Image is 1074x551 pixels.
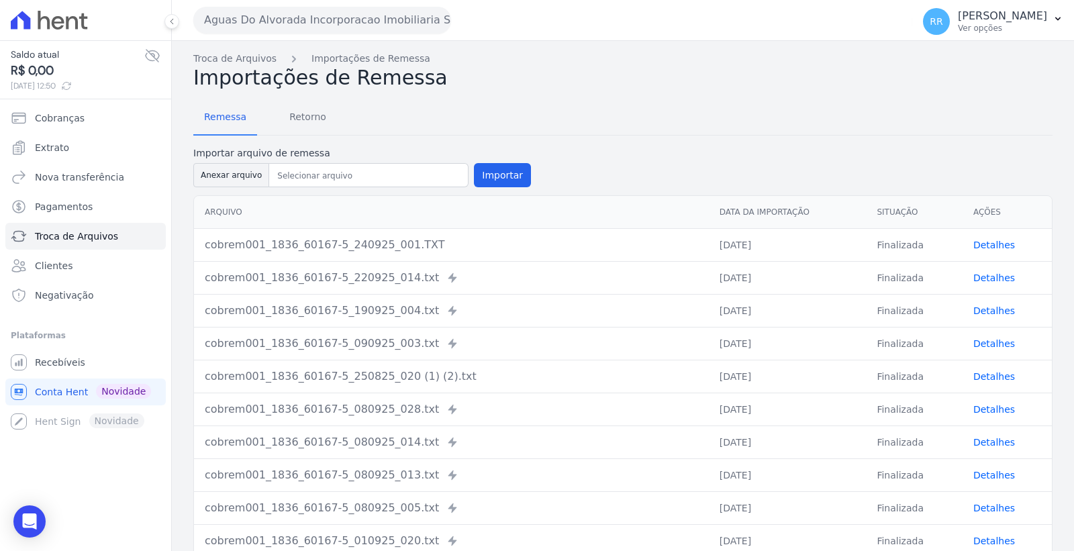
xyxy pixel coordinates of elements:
td: [DATE] [709,425,867,458]
p: [PERSON_NAME] [958,9,1047,23]
td: Finalizada [866,261,963,294]
div: cobrem001_1836_60167-5_080925_005.txt [205,500,698,516]
a: Detalhes [973,272,1015,283]
input: Selecionar arquivo [272,168,465,184]
a: Detalhes [973,470,1015,481]
span: Remessa [196,103,254,130]
td: Finalizada [866,425,963,458]
td: [DATE] [709,261,867,294]
td: Finalizada [866,360,963,393]
nav: Sidebar [11,105,160,435]
td: [DATE] [709,327,867,360]
button: RR [PERSON_NAME] Ver opções [912,3,1074,40]
a: Detalhes [973,240,1015,250]
td: Finalizada [866,458,963,491]
a: Negativação [5,282,166,309]
td: [DATE] [709,360,867,393]
td: [DATE] [709,458,867,491]
div: cobrem001_1836_60167-5_080925_014.txt [205,434,698,450]
h2: Importações de Remessa [193,66,1053,90]
label: Importar arquivo de remessa [193,146,531,160]
div: cobrem001_1836_60167-5_250825_020 (1) (2).txt [205,368,698,385]
div: Plataformas [11,328,160,344]
a: Detalhes [973,338,1015,349]
td: [DATE] [709,228,867,261]
a: Detalhes [973,404,1015,415]
span: Retorno [281,103,334,130]
div: cobrem001_1836_60167-5_220925_014.txt [205,270,698,286]
span: [DATE] 12:50 [11,80,144,92]
a: Detalhes [973,503,1015,513]
span: Recebíveis [35,356,85,369]
span: RR [930,17,942,26]
td: [DATE] [709,393,867,425]
a: Detalhes [973,305,1015,316]
th: Situação [866,196,963,229]
th: Data da Importação [709,196,867,229]
a: Detalhes [973,536,1015,546]
span: Cobranças [35,111,85,125]
a: Nova transferência [5,164,166,191]
div: cobrem001_1836_60167-5_190925_004.txt [205,303,698,319]
div: cobrem001_1836_60167-5_080925_013.txt [205,467,698,483]
div: cobrem001_1836_60167-5_010925_020.txt [205,533,698,549]
a: Troca de Arquivos [5,223,166,250]
div: Open Intercom Messenger [13,505,46,538]
a: Cobranças [5,105,166,132]
span: R$ 0,00 [11,62,144,80]
span: Troca de Arquivos [35,230,118,243]
td: Finalizada [866,294,963,327]
a: Remessa [193,101,257,136]
td: [DATE] [709,491,867,524]
th: Arquivo [194,196,709,229]
a: Pagamentos [5,193,166,220]
button: Importar [474,163,531,187]
a: Detalhes [973,437,1015,448]
a: Extrato [5,134,166,161]
span: Nova transferência [35,170,124,184]
span: Extrato [35,141,69,154]
span: Pagamentos [35,200,93,213]
span: Saldo atual [11,48,144,62]
p: Ver opções [958,23,1047,34]
a: Importações de Remessa [311,52,430,66]
a: Clientes [5,252,166,279]
div: cobrem001_1836_60167-5_240925_001.TXT [205,237,698,253]
td: Finalizada [866,393,963,425]
a: Conta Hent Novidade [5,379,166,405]
button: Aguas Do Alvorada Incorporacao Imobiliaria SPE LTDA [193,7,451,34]
a: Retorno [279,101,337,136]
span: Novidade [96,384,151,399]
a: Troca de Arquivos [193,52,277,66]
td: Finalizada [866,327,963,360]
td: [DATE] [709,294,867,327]
td: Finalizada [866,228,963,261]
td: Finalizada [866,491,963,524]
button: Anexar arquivo [193,163,269,187]
span: Negativação [35,289,94,302]
span: Clientes [35,259,72,272]
div: cobrem001_1836_60167-5_090925_003.txt [205,336,698,352]
th: Ações [963,196,1052,229]
a: Detalhes [973,371,1015,382]
div: cobrem001_1836_60167-5_080925_028.txt [205,401,698,417]
nav: Breadcrumb [193,52,1053,66]
a: Recebíveis [5,349,166,376]
span: Conta Hent [35,385,88,399]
